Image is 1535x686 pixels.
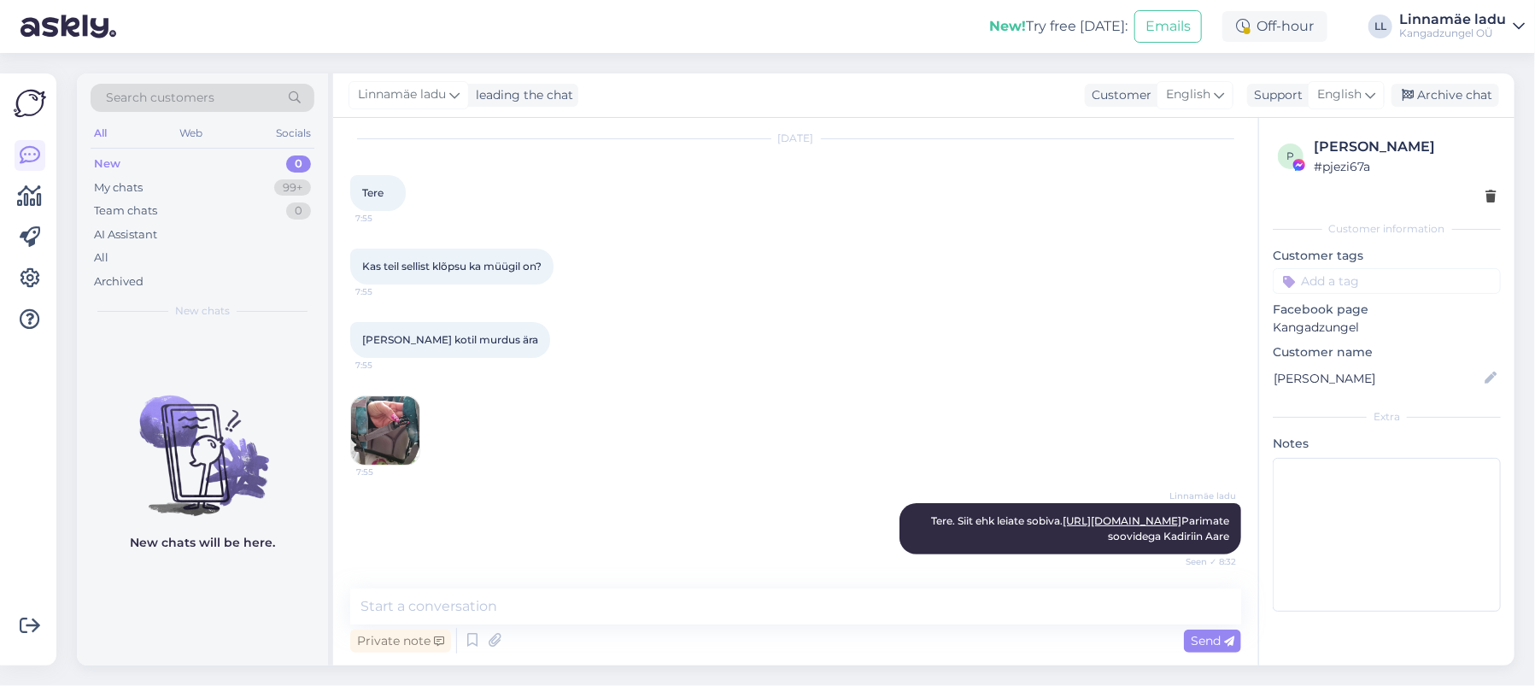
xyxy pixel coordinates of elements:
div: [PERSON_NAME] [1314,137,1496,157]
span: Seen ✓ 8:32 [1172,555,1236,568]
a: Linnamäe laduKangadzungel OÜ [1399,13,1525,40]
span: 7:55 [356,466,420,478]
div: [DATE] [350,131,1241,146]
input: Add name [1274,369,1481,388]
span: 7:55 [355,285,419,298]
div: New [94,155,120,173]
img: Attachment [351,396,419,465]
div: LL [1368,15,1392,38]
div: 99+ [274,179,311,196]
span: Linnamäe ladu [358,85,446,104]
div: leading the chat [469,86,573,104]
p: Kangadzungel [1273,319,1501,337]
div: All [94,249,108,267]
button: Emails [1134,10,1202,43]
p: Customer name [1273,343,1501,361]
div: Try free [DATE]: [989,16,1128,37]
span: Linnamäe ladu [1169,490,1236,502]
div: Off-hour [1222,11,1327,42]
div: Private note [350,630,451,653]
span: Send [1191,633,1234,648]
a: [URL][DOMAIN_NAME] [1063,514,1181,527]
img: No chats [77,365,328,519]
div: Customer information [1273,221,1501,237]
p: New chats will be here. [130,534,275,552]
span: p [1287,150,1295,162]
div: 0 [286,202,311,220]
div: 0 [286,155,311,173]
div: All [91,122,110,144]
div: Team chats [94,202,157,220]
b: New! [989,18,1026,34]
p: Notes [1273,435,1501,453]
span: Tere [362,186,384,199]
div: My chats [94,179,143,196]
div: Linnamäe ladu [1399,13,1506,26]
span: 7:55 [355,359,419,372]
div: Kangadzungel OÜ [1399,26,1506,40]
div: AI Assistant [94,226,157,243]
span: Kas teil sellist klõpsu ka müügil on? [362,260,542,273]
span: English [1317,85,1362,104]
input: Add a tag [1273,268,1501,294]
div: Web [177,122,207,144]
p: Customer tags [1273,247,1501,265]
img: Askly Logo [14,87,46,120]
span: New chats [175,303,230,319]
span: English [1166,85,1210,104]
div: Customer [1085,86,1151,104]
div: Support [1247,86,1303,104]
span: [PERSON_NAME] kotil murdus ära [362,333,538,346]
div: # pjezi67a [1314,157,1496,176]
span: Search customers [106,89,214,107]
div: Archived [94,273,144,290]
div: Archive chat [1391,84,1499,107]
p: Facebook page [1273,301,1501,319]
span: Tere. Siit ehk leiate sobiva. Parimate soovidega Kadiriin Aare [931,514,1232,542]
span: 7:55 [355,212,419,225]
div: Socials [272,122,314,144]
div: Extra [1273,409,1501,425]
